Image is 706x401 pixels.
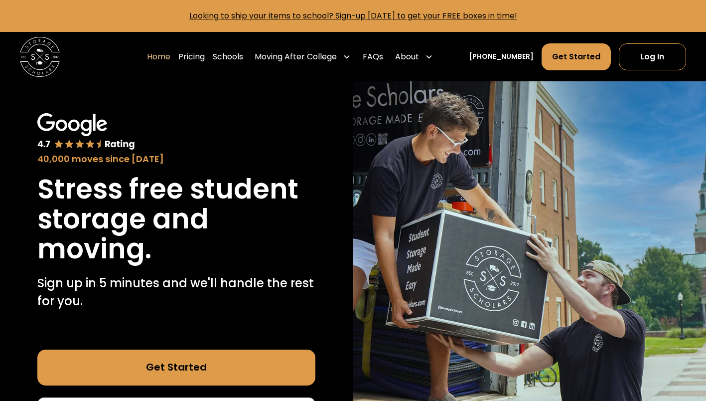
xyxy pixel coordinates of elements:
a: Get Started [37,350,315,386]
img: Google 4.7 star rating [37,113,135,151]
div: Moving After College [255,51,337,63]
p: Sign up in 5 minutes and we'll handle the rest for you. [37,274,315,310]
div: 40,000 moves since [DATE] [37,153,315,166]
a: Looking to ship your items to school? Sign-up [DATE] to get your FREE boxes in time! [189,10,517,21]
a: Get Started [542,43,611,70]
h1: Stress free student storage and moving. [37,174,315,264]
a: Schools [213,43,243,71]
a: Pricing [178,43,205,71]
div: About [395,51,419,63]
a: [PHONE_NUMBER] [469,51,534,62]
a: home [20,37,60,77]
img: Storage Scholars main logo [20,37,60,77]
a: FAQs [363,43,383,71]
div: About [391,43,437,71]
a: Home [147,43,170,71]
a: Log In [619,43,687,70]
div: Moving After College [251,43,355,71]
